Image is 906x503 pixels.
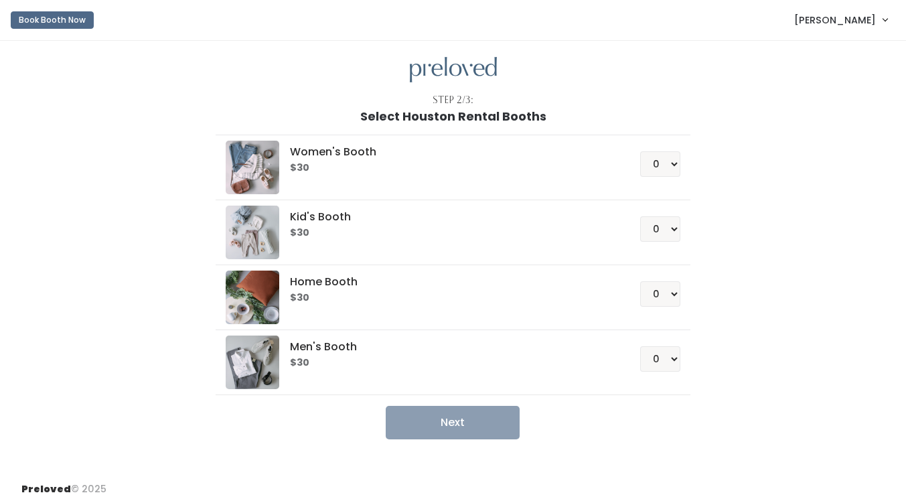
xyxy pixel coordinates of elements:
h6: $30 [290,293,608,303]
button: Book Booth Now [11,11,94,29]
h5: Home Booth [290,276,608,288]
div: © 2025 [21,472,106,496]
h6: $30 [290,358,608,368]
a: Book Booth Now [11,5,94,35]
a: [PERSON_NAME] [781,5,901,34]
img: preloved logo [410,57,497,83]
h1: Select Houston Rental Booths [360,110,546,123]
span: Preloved [21,482,71,496]
span: [PERSON_NAME] [794,13,876,27]
img: preloved logo [226,336,279,389]
h5: Women's Booth [290,146,608,158]
img: preloved logo [226,271,279,324]
img: preloved logo [226,141,279,194]
div: Step 2/3: [433,93,473,107]
h5: Kid's Booth [290,211,608,223]
h6: $30 [290,228,608,238]
img: preloved logo [226,206,279,259]
h5: Men's Booth [290,341,608,353]
button: Next [386,406,520,439]
h6: $30 [290,163,608,173]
